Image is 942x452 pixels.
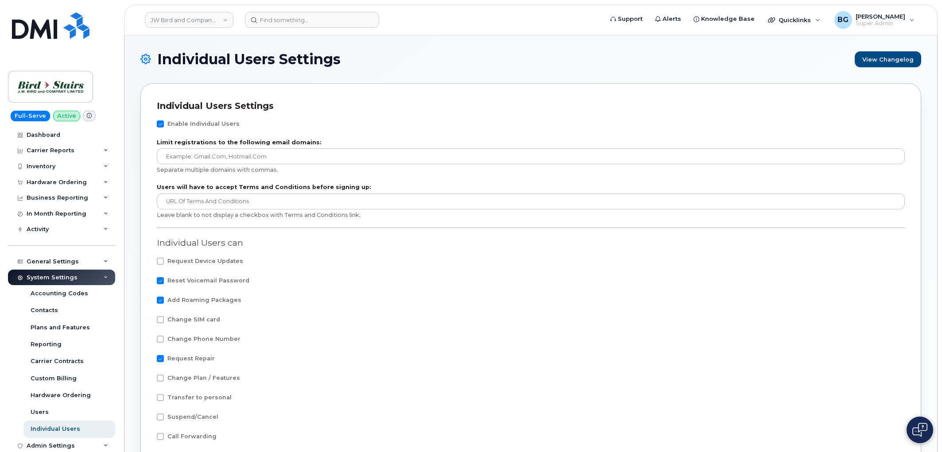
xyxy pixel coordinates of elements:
input: Transfer to personal [146,394,151,398]
span: Enable Individual Users [167,120,240,127]
a: View Changelog [855,51,921,67]
span: Change Plan / Features [167,375,240,381]
span: Change Phone Number [167,336,240,342]
div: Individual Users Settings [157,100,905,112]
img: Open chat [912,423,927,437]
input: Suspend/Cancel [146,413,151,418]
span: Individual Users Settings [157,53,341,66]
span: Call Forwarding [167,433,217,440]
input: Change Phone Number [146,336,151,340]
span: Change SIM card [167,316,220,323]
div: Leave blank to not display a checkbox with Terms and Conditions link. [157,211,905,219]
span: Reset Voicemail Password [167,277,249,284]
input: Call Forwarding [146,433,151,437]
input: Change SIM card [146,316,151,321]
label: Users will have to accept Terms and Conditions before signing up: [157,185,905,190]
span: Request Repair [167,355,215,362]
input: Enable Individual Users [146,120,151,125]
label: Limit registrations to the following email domains: [157,140,905,146]
input: Request Repair [146,355,151,359]
span: Add Roaming Packages [167,297,241,303]
input: URL of Terms and Conditions [157,193,905,209]
input: Request Device Updates [146,258,151,262]
span: Suspend/Cancel [167,413,218,420]
div: Separate multiple domains with commas. [157,166,905,174]
span: Transfer to personal [167,394,232,401]
div: Individual Users can [157,228,905,249]
input: Reset Voicemail Password [146,277,151,282]
input: Example: gmail.com, hotmail.com [157,148,905,164]
span: Request Device Updates [167,258,243,264]
input: Change Plan / Features [146,375,151,379]
input: Add Roaming Packages [146,297,151,301]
